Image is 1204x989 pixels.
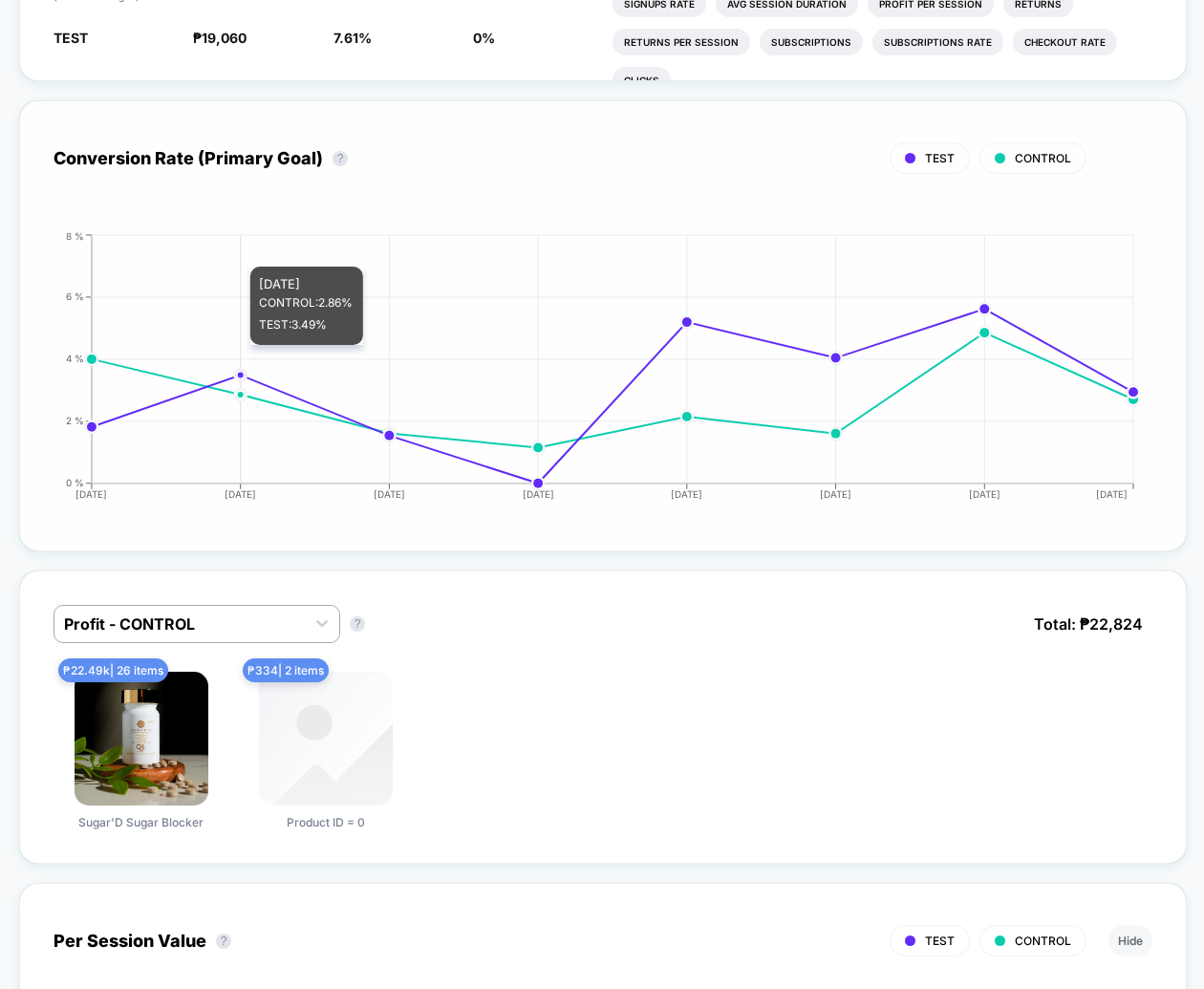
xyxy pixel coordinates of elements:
button: ? [216,934,231,949]
tspan: [DATE] [225,488,256,500]
tspan: [DATE] [969,488,1000,500]
tspan: 0 % [66,477,84,488]
tspan: 2 % [66,415,84,426]
tspan: 4 % [66,353,84,364]
span: CONTROL [1015,151,1071,165]
tspan: [DATE] [671,488,702,500]
tspan: [DATE] [75,488,107,500]
tspan: [DATE] [523,488,554,500]
span: 7.61 % [333,30,372,46]
li: Checkout Rate [1013,29,1117,55]
span: 19,060 [202,30,247,46]
li: Returns Per Session [613,29,750,55]
tspan: [DATE] [374,488,405,500]
img: Product ID = 0 [259,672,393,806]
span: Total: ₱ 22,824 [1024,605,1152,643]
span: TEST [54,30,88,46]
span: CONTROL [1015,934,1071,948]
li: Subscriptions [760,29,863,55]
tspan: 6 % [66,290,84,302]
tspan: 8 % [66,229,84,241]
span: ₱ [193,30,247,46]
span: TEST [925,934,955,948]
div: CONVERSION_RATE [34,230,1133,517]
tspan: [DATE] [1097,488,1129,500]
span: ₱ 334 | 2 items [243,658,329,682]
span: TEST [925,151,955,165]
span: ₱ 22.49k | 26 items [58,658,168,682]
li: Subscriptions Rate [872,29,1003,55]
button: Hide [1108,925,1152,957]
span: 0 % [473,30,495,46]
span: Sugar'D Sugar Blocker [78,815,204,829]
button: ? [333,151,348,166]
img: Sugar'D Sugar Blocker [75,672,208,806]
button: ? [350,616,365,632]
li: Clicks [613,67,671,94]
span: Product ID = 0 [287,815,365,829]
tspan: [DATE] [820,488,851,500]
